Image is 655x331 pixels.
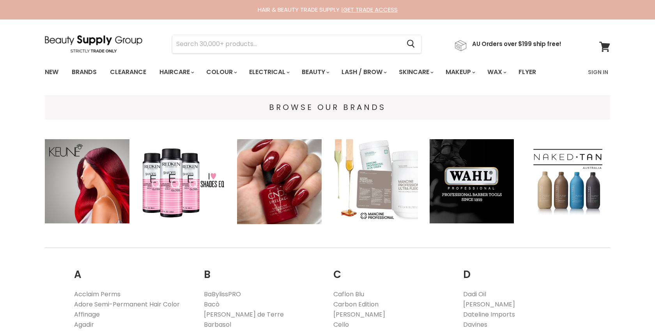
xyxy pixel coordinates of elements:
a: GET TRADE ACCESS [343,5,398,14]
form: Product [172,35,421,53]
a: Colour [200,64,242,80]
a: BaBylissPRO [204,290,241,299]
a: Dateline Imports [463,310,515,319]
a: Agadir [74,320,94,329]
a: Affinage [74,310,100,319]
a: Carbon Edition [333,300,379,309]
a: Barbasol [204,320,231,329]
h2: B [204,257,322,283]
a: Flyer [513,64,542,80]
button: Search [400,35,421,53]
a: Haircare [154,64,199,80]
h2: C [333,257,451,283]
a: [PERSON_NAME] [463,300,515,309]
h2: D [463,257,581,283]
a: Skincare [393,64,438,80]
a: [PERSON_NAME] de Terre [204,310,284,319]
div: HAIR & BEAUTY TRADE SUPPLY | [35,6,620,14]
a: Lash / Brow [336,64,391,80]
nav: Main [35,61,620,83]
a: Clearance [104,64,152,80]
a: Wax [482,64,511,80]
a: Dadi Oil [463,290,486,299]
h2: A [74,257,192,283]
a: Electrical [243,64,294,80]
input: Search [172,35,400,53]
a: Brands [66,64,103,80]
iframe: Gorgias live chat messenger [616,294,647,323]
a: New [39,64,64,80]
a: Sign In [583,64,613,80]
a: Makeup [440,64,480,80]
a: Adore Semi-Permanent Hair Color [74,300,180,309]
a: Caflon Blu [333,290,364,299]
a: Davines [463,320,487,329]
a: Cello [333,320,349,329]
a: Acclaim Perms [74,290,120,299]
a: Beauty [296,64,334,80]
h4: BROWSE OUR BRANDS [45,103,610,112]
ul: Main menu [39,61,563,83]
a: [PERSON_NAME] [333,310,385,319]
a: Bacò [204,300,220,309]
